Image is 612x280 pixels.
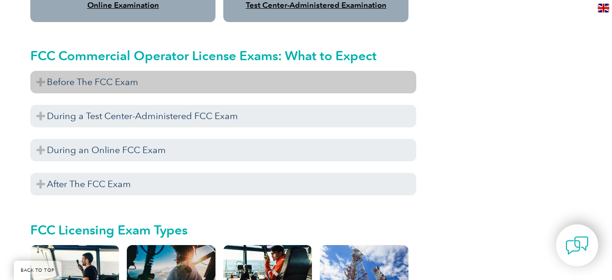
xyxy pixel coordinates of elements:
a: BACK TO TOP [14,261,62,280]
img: en [598,4,609,12]
img: contact-chat.png [566,234,589,257]
h3: During an Online FCC Exam [30,139,416,161]
h2: FCC Licensing Exam Types [30,223,416,237]
h3: During a Test Center-Administered FCC Exam [30,105,416,127]
a: Online Examination [87,0,159,10]
h3: After The FCC Exam [30,173,416,195]
a: Test Center-Administered Examination [246,0,386,10]
h3: Before The FCC Exam [30,71,416,93]
h2: FCC Commercial Operator License Exams: What to Expect [30,48,416,63]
